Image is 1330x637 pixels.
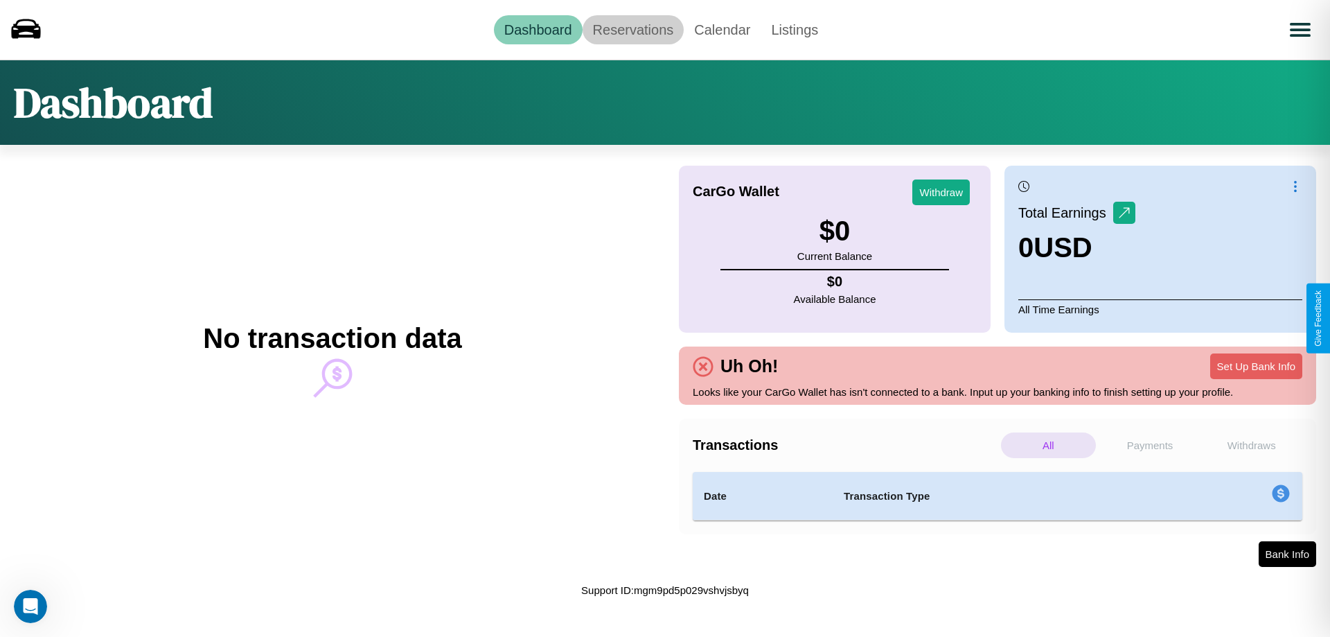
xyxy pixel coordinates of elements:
p: Current Balance [797,247,872,265]
h2: No transaction data [203,323,461,354]
a: Listings [761,15,828,44]
h4: Uh Oh! [713,356,785,376]
button: Open menu [1281,10,1320,49]
table: simple table [693,472,1302,521]
p: Payments [1103,433,1198,458]
h3: 0 USD [1018,232,1135,263]
h4: Transactions [693,437,997,453]
p: Total Earnings [1018,200,1113,225]
button: Withdraw [912,180,970,205]
a: Dashboard [494,15,583,44]
p: All Time Earnings [1018,299,1302,319]
h4: Transaction Type [844,488,1158,505]
button: Bank Info [1259,541,1316,567]
p: Looks like your CarGo Wallet has isn't connected to a bank. Input up your banking info to finish ... [693,383,1302,401]
h4: Date [704,488,822,505]
p: All [1001,433,1096,458]
h1: Dashboard [14,74,213,131]
a: Reservations [583,15,684,44]
h3: $ 0 [797,216,872,247]
h4: $ 0 [794,274,876,290]
a: Calendar [684,15,761,44]
div: Give Feedback [1313,290,1323,347]
h4: CarGo Wallet [693,184,779,200]
p: Available Balance [794,290,876,308]
p: Withdraws [1204,433,1299,458]
button: Set Up Bank Info [1210,354,1302,379]
iframe: Intercom live chat [14,590,47,623]
p: Support ID: mgm9pd5p029vshvjsbyq [581,581,749,600]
